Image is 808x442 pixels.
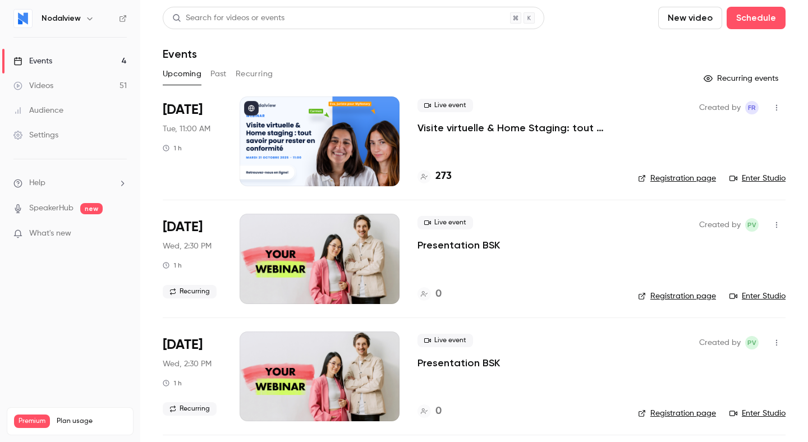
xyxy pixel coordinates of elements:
a: Enter Studio [729,291,786,302]
button: Recurring [236,65,273,83]
div: 1 h [163,144,182,153]
a: 0 [417,287,442,302]
span: new [80,203,103,214]
span: Wed, 2:30 PM [163,358,212,370]
h4: 273 [435,169,452,184]
a: Registration page [638,291,716,302]
a: Presentation BSK [417,238,500,252]
span: Wed, 2:30 PM [163,241,212,252]
div: Search for videos or events [172,12,284,24]
span: Created by [699,218,741,232]
span: Live event [417,216,473,229]
div: Aug 26 Wed, 2:30 PM (Europe/Paris) [163,331,222,421]
span: PV [747,218,756,232]
div: 1 h [163,379,182,388]
span: [DATE] [163,218,203,236]
span: Florence Robert [745,101,759,114]
a: Registration page [638,173,716,184]
span: Live event [417,99,473,112]
h1: Events [163,47,197,61]
span: PV [747,336,756,349]
span: Created by [699,101,741,114]
a: Presentation BSK [417,356,500,370]
button: New video [658,7,722,29]
span: Tue, 11:00 AM [163,123,210,135]
a: 0 [417,404,442,419]
button: Recurring events [699,70,786,88]
span: Paul Vérine [745,336,759,349]
span: Recurring [163,402,217,416]
button: Upcoming [163,65,201,83]
a: Visite virtuelle & Home Staging: tout savoir pour rester en conformité [417,121,620,135]
span: What's new [29,228,71,240]
div: 1 h [163,261,182,270]
a: 273 [417,169,452,184]
div: Settings [13,130,58,141]
div: Events [13,56,52,67]
span: Live event [417,334,473,347]
span: Recurring [163,285,217,298]
a: Enter Studio [729,173,786,184]
a: SpeakerHub [29,202,74,214]
span: Premium [14,415,50,428]
a: Registration page [638,408,716,419]
div: Videos [13,80,53,91]
span: Help [29,177,45,189]
span: Plan usage [57,417,126,426]
a: Enter Studio [729,408,786,419]
div: Audience [13,105,63,116]
h6: Nodalview [42,13,81,24]
span: [DATE] [163,101,203,119]
h4: 0 [435,404,442,419]
div: Oct 21 Tue, 11:00 AM (Europe/Brussels) [163,96,222,186]
li: help-dropdown-opener [13,177,127,189]
span: FR [748,101,756,114]
span: Paul Vérine [745,218,759,232]
img: Nodalview [14,10,32,27]
div: Jul 29 Wed, 2:30 PM (Europe/Paris) [163,214,222,303]
h4: 0 [435,287,442,302]
span: Created by [699,336,741,349]
span: [DATE] [163,336,203,354]
button: Past [210,65,227,83]
button: Schedule [727,7,786,29]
